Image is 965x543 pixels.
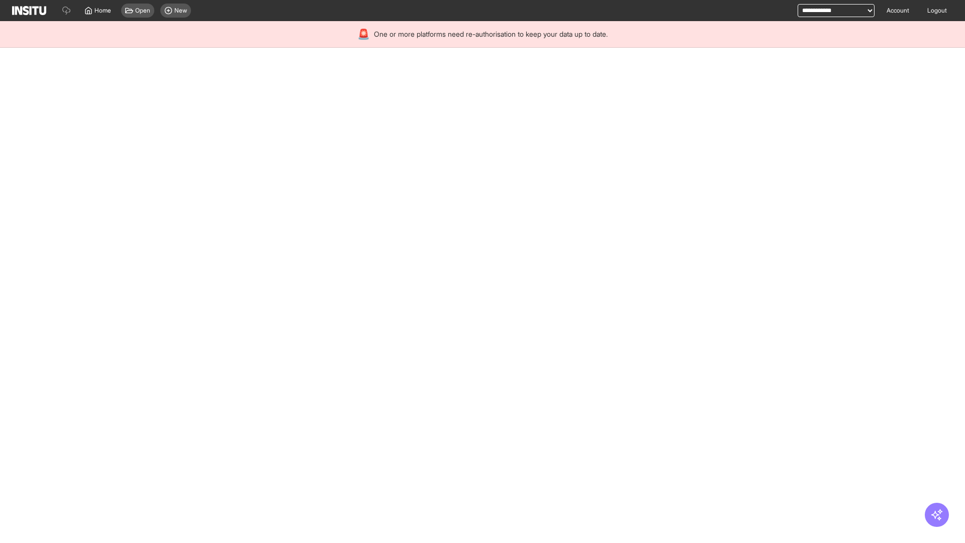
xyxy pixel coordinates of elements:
[357,27,370,41] div: 🚨
[12,6,46,15] img: Logo
[374,29,608,39] span: One or more platforms need re-authorisation to keep your data up to date.
[174,7,187,15] span: New
[94,7,111,15] span: Home
[135,7,150,15] span: Open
